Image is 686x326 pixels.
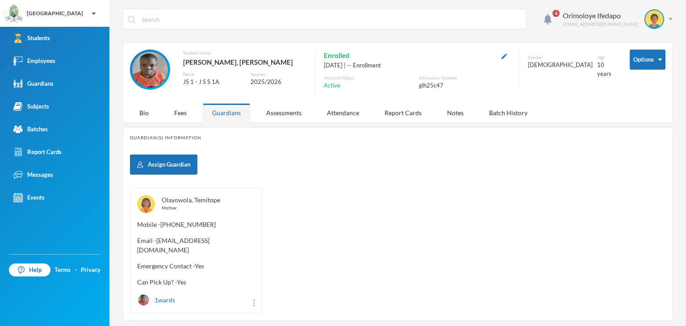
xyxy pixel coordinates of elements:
[137,195,155,213] img: GUARDIAN
[5,5,23,23] img: logo
[563,10,638,21] div: Orimoloye Ifedapo
[597,61,616,78] div: 10 years
[128,16,136,24] img: search
[54,266,71,275] a: Terms
[499,50,510,61] button: Edit
[324,61,510,70] div: [DATE] | -- Enrollment
[480,103,537,122] div: Batch History
[13,102,49,111] div: Subjects
[162,205,255,211] div: Mother
[183,78,244,87] div: JS 1 - J S S 1A
[13,170,53,180] div: Messages
[324,50,350,61] span: Enrolled
[13,33,50,43] div: Students
[375,103,431,122] div: Report Cards
[81,266,100,275] a: Privacy
[645,10,663,28] img: STUDENT
[318,103,368,122] div: Attendance
[130,103,158,122] div: Bio
[552,10,560,17] span: 4
[75,266,77,275] div: ·
[203,103,250,122] div: Guardians
[130,134,665,141] div: Guardian(s) Information
[137,220,255,229] span: Mobile - [PHONE_NUMBER]
[183,50,305,56] div: Student name
[251,71,306,78] div: Session
[137,277,255,287] span: Can Pick Up? - Yes
[563,21,638,28] div: [EMAIL_ADDRESS][DOMAIN_NAME]
[438,103,473,122] div: Notes
[251,78,306,87] div: 2025/2026
[13,193,45,202] div: Events
[183,71,244,78] div: Batch
[13,147,62,157] div: Report Cards
[27,9,83,17] div: [GEOGRAPHIC_DATA]
[137,293,175,306] div: 1 wards
[13,125,48,134] div: Batches
[13,56,55,66] div: Employees
[13,79,54,88] div: Guardians
[324,75,414,81] div: Account Status
[137,236,255,255] span: Email - [EMAIL_ADDRESS][DOMAIN_NAME]
[141,9,521,29] input: Search
[324,81,340,90] span: Active
[630,50,665,70] button: Options
[138,294,149,305] img: STUDENT
[162,196,220,204] a: Olayowola, Temitope
[419,75,510,81] div: Admission Number
[137,162,143,168] img: add user
[137,261,255,271] span: Emergency Contact - Yes
[130,155,197,175] button: Assign Guardian
[9,263,50,277] a: Help
[528,61,593,70] div: [DEMOGRAPHIC_DATA]
[253,299,255,306] img: more_vert
[597,54,616,61] div: Age
[528,54,593,61] div: Gender
[132,52,168,88] img: STUDENT
[183,56,305,68] div: [PERSON_NAME], [PERSON_NAME]
[419,81,510,90] div: glh25c47
[257,103,311,122] div: Assessments
[165,103,196,122] div: Fees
